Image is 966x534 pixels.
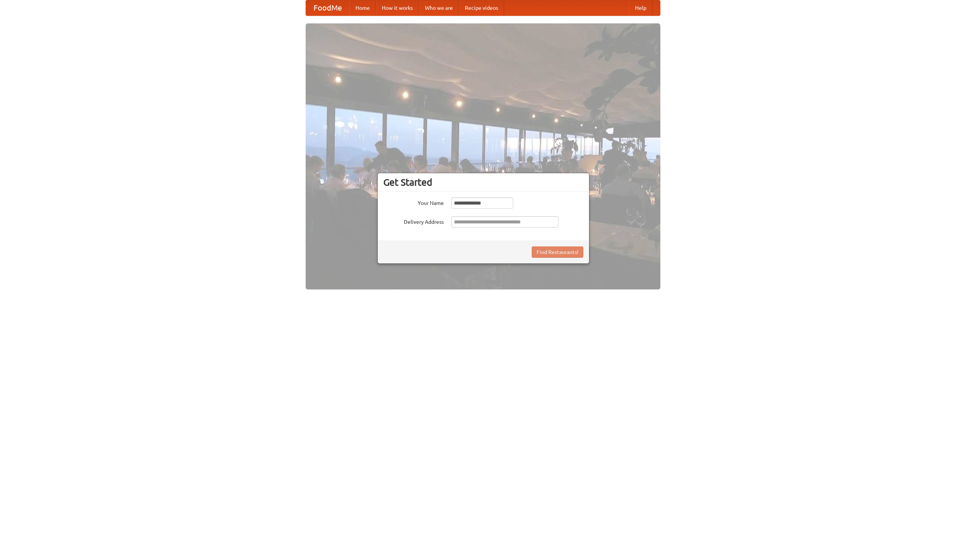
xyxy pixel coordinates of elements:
a: Home [349,0,376,15]
a: Who we are [419,0,459,15]
button: Find Restaurants! [532,246,583,258]
a: FoodMe [306,0,349,15]
a: How it works [376,0,419,15]
h3: Get Started [383,177,583,188]
a: Recipe videos [459,0,504,15]
a: Help [629,0,652,15]
label: Your Name [383,197,444,207]
label: Delivery Address [383,216,444,226]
